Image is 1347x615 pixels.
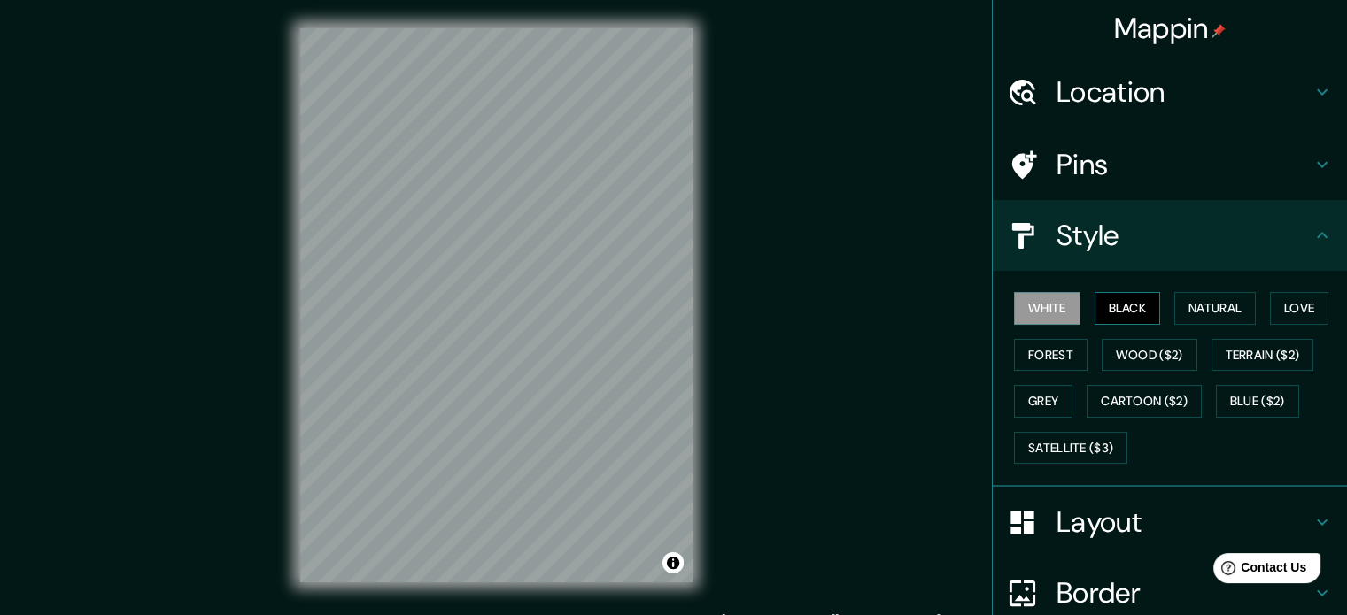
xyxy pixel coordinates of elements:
[1114,11,1227,46] h4: Mappin
[1057,575,1312,611] h4: Border
[1212,24,1226,38] img: pin-icon.png
[1014,292,1080,325] button: White
[1057,504,1312,540] h4: Layout
[662,552,684,573] button: Toggle attribution
[1216,385,1299,418] button: Blue ($2)
[1014,385,1072,418] button: Grey
[1057,147,1312,182] h4: Pins
[1102,339,1197,372] button: Wood ($2)
[1057,74,1312,110] h4: Location
[1095,292,1161,325] button: Black
[993,129,1347,200] div: Pins
[993,57,1347,127] div: Location
[300,28,693,582] canvas: Map
[1057,218,1312,253] h4: Style
[993,487,1347,557] div: Layout
[1014,339,1088,372] button: Forest
[1212,339,1314,372] button: Terrain ($2)
[1270,292,1328,325] button: Love
[1087,385,1202,418] button: Cartoon ($2)
[993,200,1347,271] div: Style
[1014,432,1127,465] button: Satellite ($3)
[1189,546,1328,596] iframe: Help widget launcher
[1174,292,1256,325] button: Natural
